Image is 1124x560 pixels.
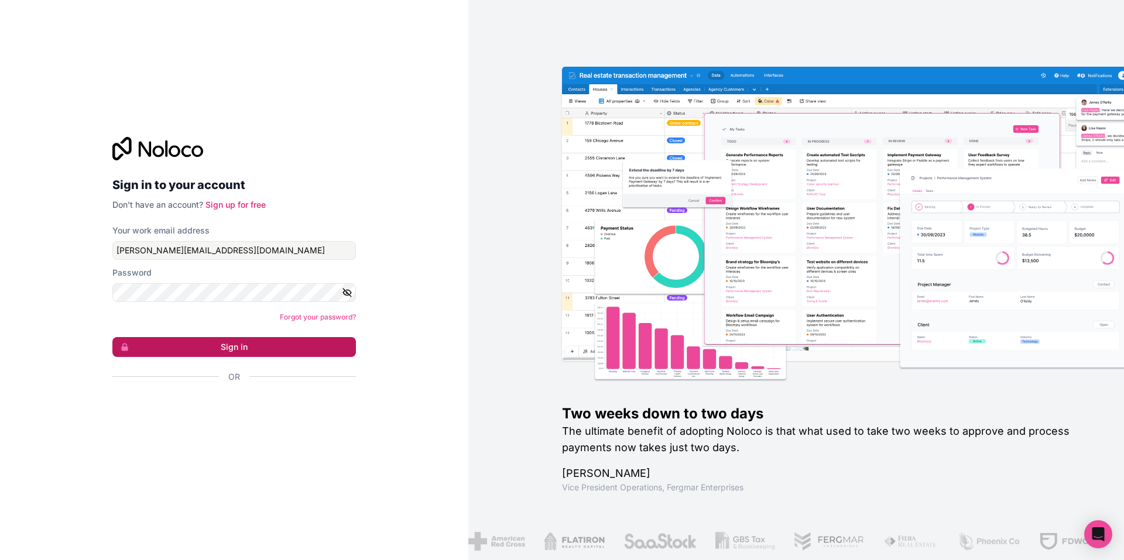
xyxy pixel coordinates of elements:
span: Don't have an account? [112,200,203,209]
label: Password [112,267,152,279]
img: /assets/phoenix-BREaitsQ.png [954,532,1017,551]
label: Your work email address [112,225,210,236]
h1: [PERSON_NAME] [562,465,1087,482]
img: /assets/gbstax-C-GtDUiK.png [712,532,772,551]
h1: Two weeks down to two days [562,404,1087,423]
h1: Vice President Operations , Fergmar Enterprises [562,482,1087,493]
input: Email address [112,241,356,260]
img: /assets/saastock-C6Zbiodz.png [620,532,694,551]
span: Or [228,371,240,383]
input: Password [112,283,356,302]
button: Sign in [112,337,356,357]
div: Open Intercom Messenger [1084,520,1112,548]
img: /assets/american-red-cross-BAupjrZR.png [465,532,522,551]
a: Sign up for free [205,200,266,209]
img: /assets/fdworks-Bi04fVtw.png [1036,532,1104,551]
iframe: Sign in with Google Button [107,396,352,421]
img: /assets/fergmar-CudnrXN5.png [790,532,862,551]
img: /assets/fiera-fwj2N5v4.png [880,532,935,551]
img: /assets/flatiron-C8eUkumj.png [541,532,602,551]
h2: The ultimate benefit of adopting Noloco is that what used to take two weeks to approve and proces... [562,423,1087,456]
h2: Sign in to your account [112,174,356,195]
a: Forgot your password? [280,312,356,321]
